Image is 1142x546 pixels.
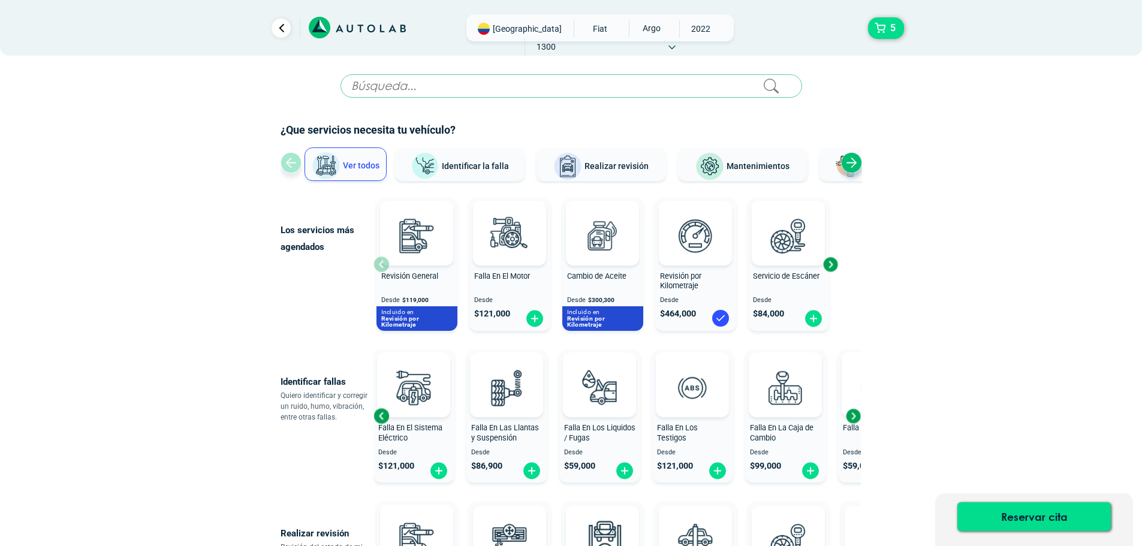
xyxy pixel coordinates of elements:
[564,461,595,471] span: $ 59,000
[708,461,727,480] img: fi_plus-circle2.svg
[711,309,730,328] img: blue-check.svg
[387,361,440,414] img: diagnostic_bombilla-v3.svg
[395,147,525,181] button: Identificar la falla
[341,74,802,98] input: Búsqueda...
[767,355,803,391] img: AD0BCuuxAAAAAElFTkSuQmCC
[537,147,666,181] button: Realizar revisión
[399,507,435,543] img: AD0BCuuxAAAAAElFTkSuQmCC
[376,198,457,331] button: Revisión General Desde $119,000 Incluido en Revisión por Kilometraje
[281,122,862,138] h2: ¿Que servicios necesita tu vehículo?
[753,309,784,319] span: $ 84,000
[564,449,635,457] span: Desde
[553,152,582,181] img: Realizar revisión
[478,23,490,35] img: Flag of COLOMBIA
[588,297,614,303] span: $ 300,300
[576,209,629,262] img: cambio_de_aceite-v3.svg
[381,296,400,304] span: Desde
[564,423,635,442] span: Falla En Los Liquidos / Fugas
[750,461,781,471] span: $ 99,000
[655,198,736,331] button: Revisión por Kilometraje Desde $464,000
[759,361,812,414] img: diagnostic_caja-de-cambios-v3.svg
[677,508,713,544] img: AD0BCuuxAAAAAElFTkSuQmCC
[727,161,790,171] span: Mantenimientos
[429,461,448,480] img: fi_plus-circle2.svg
[770,508,806,544] img: AD0BCuuxAAAAAElFTkSuQmCC
[373,349,454,482] button: Falla En El Sistema Eléctrico Desde $121,000
[657,423,698,442] span: Falla En Los Testigos
[573,361,626,414] img: diagnostic_gota-de-sangre-v3.svg
[402,297,429,303] span: $ 119,000
[750,423,813,442] span: Falla En La Caja de Cambio
[466,349,547,482] button: Falla En Las Llantas y Suspensión Desde $86,900
[567,296,586,304] span: Desde
[469,198,550,331] button: Falla En El Motor Desde $121,000
[489,355,525,391] img: AD0BCuuxAAAAAElFTkSuQmCC
[390,209,443,262] img: revision_general-v3.svg
[492,508,528,544] img: AD0BCuuxAAAAAElFTkSuQmCC
[581,355,617,391] img: AD0BCuuxAAAAAElFTkSuQmCC
[471,423,539,442] span: Falla En Las Llantas y Suspensión
[677,203,713,239] img: AD0BCuuxAAAAAElFTkSuQmCC
[281,222,373,255] p: Los servicios más agendados
[281,525,373,542] p: Realizar revisión
[770,203,806,239] img: AD0BCuuxAAAAAElFTkSuQmCC
[471,449,543,457] span: Desde
[281,373,373,390] p: Identificar fallas
[674,355,710,391] img: AD0BCuuxAAAAAElFTkSuQmCC
[442,161,509,170] span: Identificar la falla
[381,315,420,328] b: Revisión por Kilometraje
[559,349,640,482] button: Falla En Los Liquidos / Fugas Desde $59,000
[474,297,546,304] span: Desde
[629,20,672,37] span: ARGO
[396,355,432,391] img: AD0BCuuxAAAAAElFTkSuQmCC
[305,147,387,181] button: Ver todos
[753,272,819,280] span: Servicio de Escáner
[343,161,379,170] span: Ver todos
[868,17,904,39] button: 5
[801,461,820,480] img: fi_plus-circle2.svg
[843,449,914,457] span: Desde
[660,297,731,304] span: Desde
[584,203,620,239] img: AD0BCuuxAAAAAElFTkSuQmCC
[378,449,450,457] span: Desde
[680,20,722,38] span: 2022
[753,297,824,304] span: Desde
[567,315,605,328] b: Revisión por Kilometraje
[281,390,373,423] p: Quiero identificar y corregir un ruido, humo, vibración, entre otras fallas.
[480,361,533,414] img: diagnostic_suspension-v3.svg
[838,349,919,482] button: Falla En Los Frenos Desde $59,000
[804,309,823,328] img: fi_plus-circle2.svg
[843,461,874,471] span: $ 59,000
[657,461,693,471] span: $ 121,000
[660,272,701,291] span: Revisión por Kilometraje
[615,461,634,480] img: fi_plus-circle2.svg
[579,20,622,38] span: FIAT
[584,161,649,171] span: Realizar revisión
[378,423,442,442] span: Falla En El Sistema Eléctrico
[493,23,562,35] span: [GEOGRAPHIC_DATA]
[562,198,643,331] button: Cambio de Aceite Desde $300,300 Incluido en Revisión por Kilometraje
[750,449,821,457] span: Desde
[522,461,541,480] img: fi_plus-circle2.svg
[844,407,862,425] div: Next slide
[272,19,291,38] a: Ir al paso anterior
[584,508,620,544] img: AD0BCuuxAAAAAElFTkSuQmCC
[860,355,896,391] img: AD0BCuuxAAAAAElFTkSuQmCC
[492,203,528,239] img: AD0BCuuxAAAAAElFTkSuQmCC
[666,361,719,414] img: diagnostic_diagnostic_abs-v3.svg
[411,152,439,180] img: Identificar la falla
[471,461,502,471] span: $ 86,900
[762,209,815,262] img: escaner-v3.svg
[399,203,435,239] img: AD0BCuuxAAAAAElFTkSuQmCC
[483,209,536,262] img: diagnostic_engine-v3.svg
[745,349,826,482] button: Falla En La Caja de Cambio Desde $99,000
[525,309,544,328] img: fi_plus-circle2.svg
[312,152,341,180] img: Ver todos
[852,361,905,414] img: diagnostic_disco-de-freno-v3.svg
[567,308,638,316] p: Incluido en
[841,152,862,173] div: Next slide
[660,309,696,319] span: $ 464,000
[887,18,899,38] span: 5
[381,272,438,280] span: Revisión General
[652,349,733,482] button: Falla En Los Testigos Desde $121,000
